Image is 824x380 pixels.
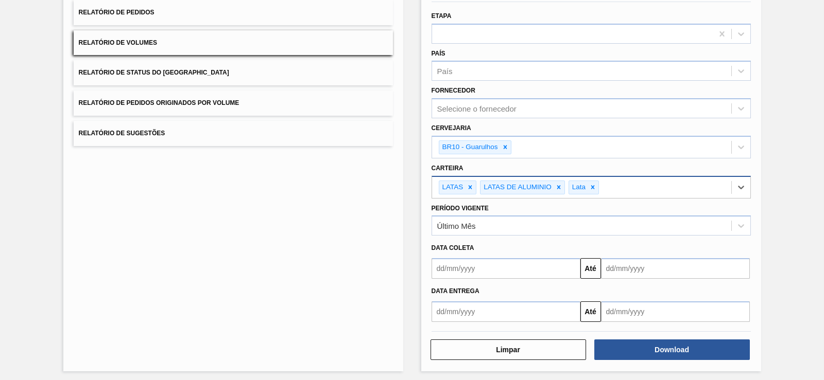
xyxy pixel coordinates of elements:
button: Limpar [431,339,586,360]
button: Relatório de Pedidos Originados por Volume [74,91,393,116]
span: Data Entrega [432,287,479,295]
span: Relatório de Status do [GEOGRAPHIC_DATA] [79,69,229,76]
input: dd/mm/yyyy [432,258,580,279]
div: Lata [569,181,587,194]
button: Download [594,339,750,360]
button: Até [580,258,601,279]
button: Relatório de Status do [GEOGRAPHIC_DATA] [74,60,393,85]
div: LATAS DE ALUMINIO [480,181,553,194]
button: Até [580,301,601,322]
span: Relatório de Volumes [79,39,157,46]
span: Data coleta [432,244,474,251]
span: Relatório de Pedidos [79,9,154,16]
label: Cervejaria [432,124,471,132]
button: Relatório de Volumes [74,30,393,56]
label: Fornecedor [432,87,475,94]
input: dd/mm/yyyy [432,301,580,322]
input: dd/mm/yyyy [601,258,750,279]
span: Relatório de Sugestões [79,130,165,137]
label: Carteira [432,165,463,172]
span: Relatório de Pedidos Originados por Volume [79,99,239,106]
button: Relatório de Sugestões [74,121,393,146]
label: Etapa [432,12,452,20]
div: Selecione o fornecedor [437,104,517,113]
div: LATAS [439,181,465,194]
label: Período Vigente [432,205,489,212]
div: País [437,67,453,76]
div: Último Mês [437,222,476,230]
label: País [432,50,445,57]
div: BR10 - Guarulhos [439,141,500,154]
input: dd/mm/yyyy [601,301,750,322]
